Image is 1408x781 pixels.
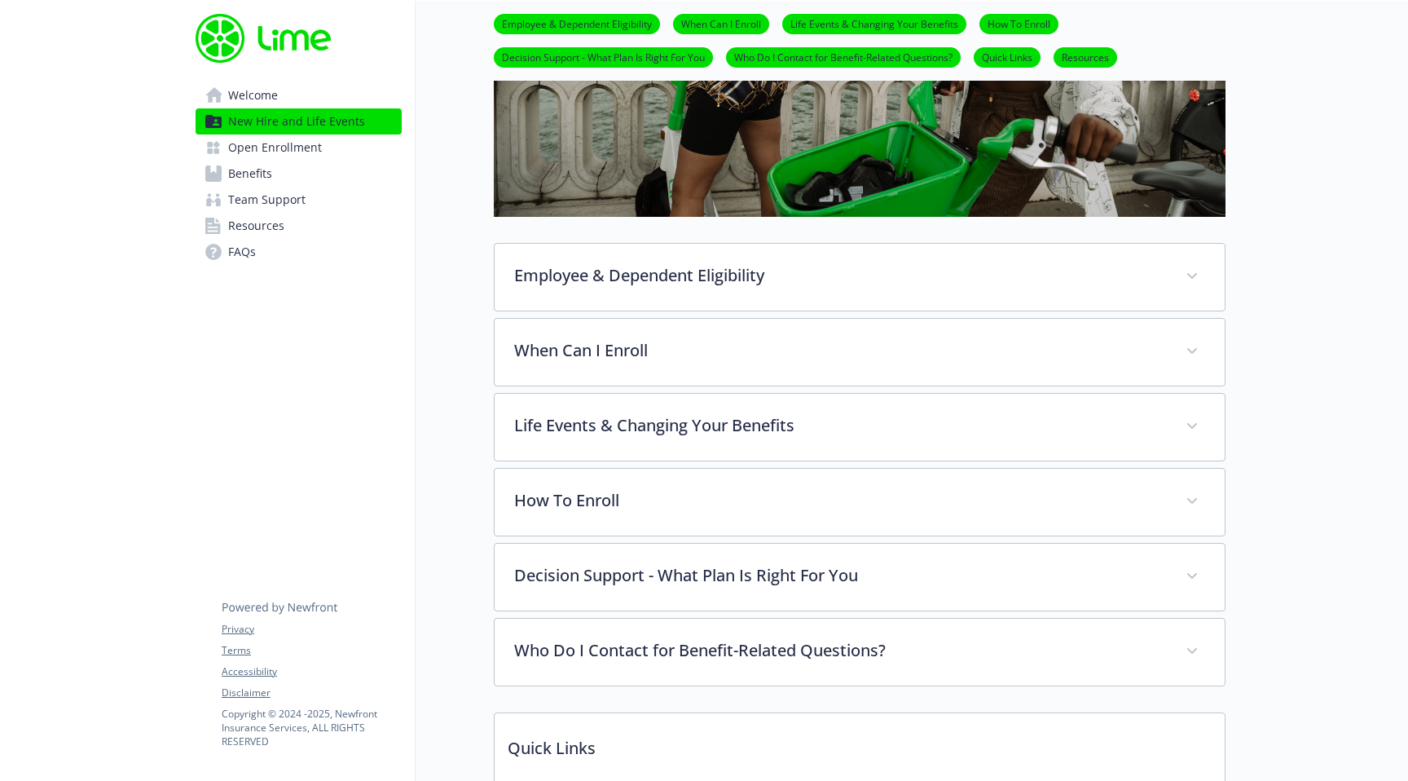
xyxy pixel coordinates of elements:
[782,15,966,31] a: Life Events & Changing Your Benefits
[494,49,713,64] a: Decision Support - What Plan Is Right For You
[1054,49,1117,64] a: Resources
[514,488,1166,513] p: How To Enroll
[514,338,1166,363] p: When Can I Enroll
[514,413,1166,438] p: Life Events & Changing Your Benefits
[196,108,402,135] a: New Hire and Life Events
[222,686,401,700] a: Disclaimer
[974,49,1041,64] a: Quick Links
[514,638,1166,663] p: Who Do I Contact for Benefit-Related Questions?
[495,713,1225,774] p: Quick Links
[222,707,401,748] p: Copyright © 2024 - 2025 , Newfront Insurance Services, ALL RIGHTS RESERVED
[196,239,402,265] a: FAQs
[196,135,402,161] a: Open Enrollment
[196,82,402,108] a: Welcome
[495,619,1225,686] div: Who Do I Contact for Benefit-Related Questions?
[495,394,1225,461] div: Life Events & Changing Your Benefits
[494,15,660,31] a: Employee & Dependent Eligibility
[228,135,322,161] span: Open Enrollment
[196,161,402,187] a: Benefits
[514,563,1166,588] p: Decision Support - What Plan Is Right For You
[979,15,1058,31] a: How To Enroll
[228,187,306,213] span: Team Support
[196,213,402,239] a: Resources
[228,161,272,187] span: Benefits
[726,49,961,64] a: Who Do I Contact for Benefit-Related Questions?
[228,213,284,239] span: Resources
[495,319,1225,386] div: When Can I Enroll
[222,664,401,679] a: Accessibility
[228,239,256,265] span: FAQs
[495,469,1225,536] div: How To Enroll
[673,15,769,31] a: When Can I Enroll
[228,108,365,135] span: New Hire and Life Events
[495,244,1225,311] div: Employee & Dependent Eligibility
[514,263,1166,288] p: Employee & Dependent Eligibility
[222,643,401,658] a: Terms
[228,82,278,108] span: Welcome
[222,622,401,637] a: Privacy
[196,187,402,213] a: Team Support
[495,544,1225,611] div: Decision Support - What Plan Is Right For You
